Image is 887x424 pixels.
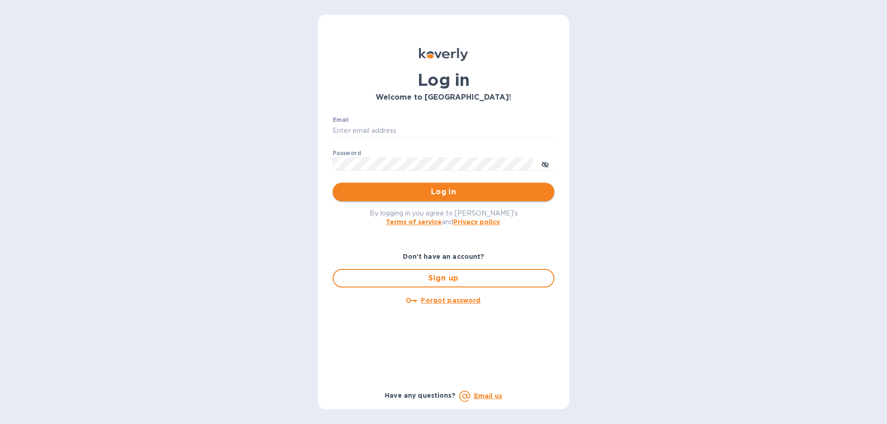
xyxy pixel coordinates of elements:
[333,150,361,156] label: Password
[340,186,547,197] span: Log in
[536,155,554,173] button: toggle password visibility
[474,392,502,400] a: Email us
[370,209,518,226] span: By logging in you agree to [PERSON_NAME]'s and .
[341,273,546,284] span: Sign up
[386,218,442,226] a: Terms of service
[403,253,485,260] b: Don't have an account?
[333,124,554,138] input: Enter email address
[419,48,468,61] img: Koverly
[333,93,554,102] h3: Welcome to [GEOGRAPHIC_DATA]!
[453,218,500,226] a: Privacy policy
[333,70,554,90] h1: Log in
[385,392,456,399] b: Have any questions?
[333,183,554,201] button: Log in
[333,117,349,123] label: Email
[421,297,480,304] u: Forgot password
[333,269,554,287] button: Sign up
